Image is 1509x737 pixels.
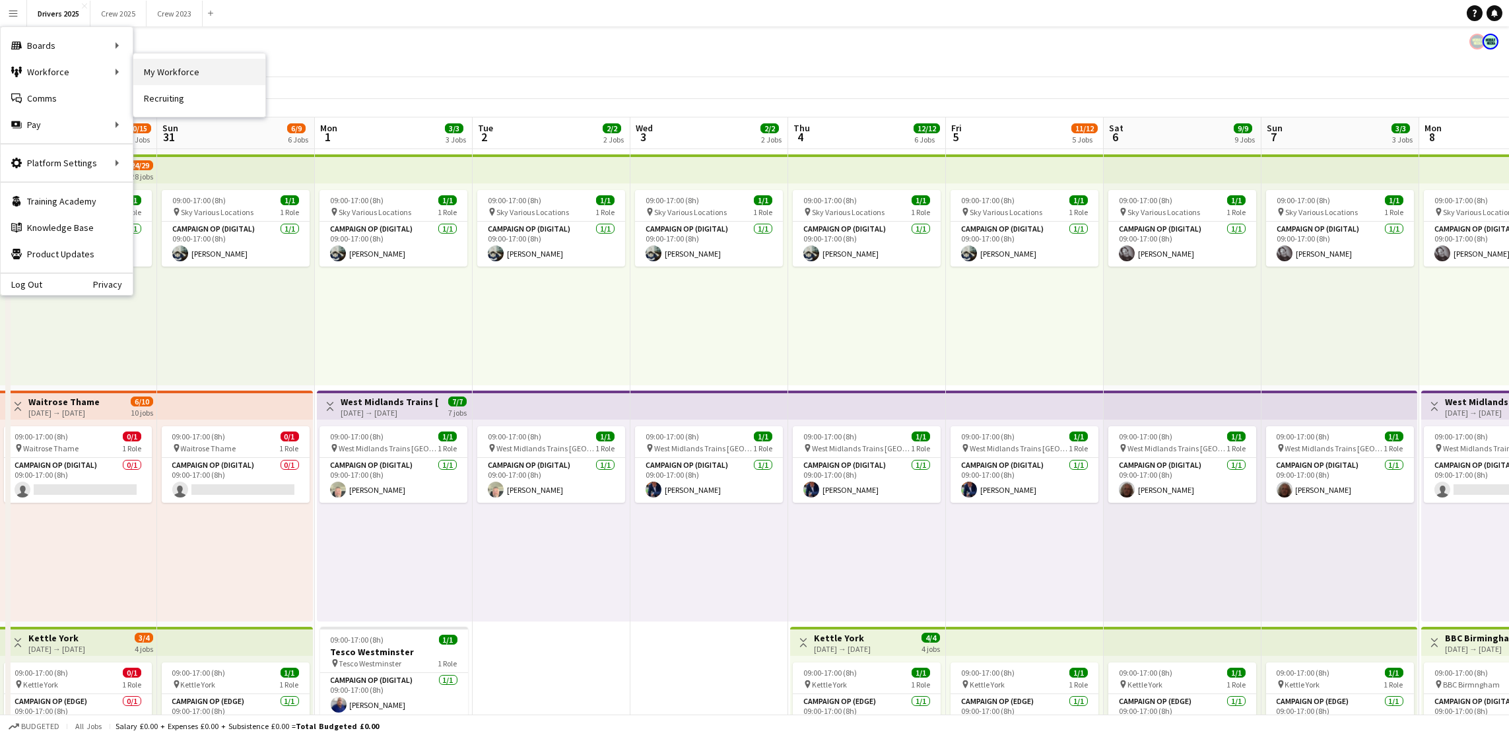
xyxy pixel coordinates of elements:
[280,680,299,689] span: 1 Role
[1069,195,1088,205] span: 1/1
[162,426,310,503] app-job-card: 09:00-17:00 (8h)0/1 Waitrose Thame1 RoleCampaign Op (Digital)0/109:00-17:00 (8h)
[951,458,1098,503] app-card-role: Campaign Op (Digital)1/109:00-17:00 (8h)[PERSON_NAME]
[281,195,299,205] span: 1/1
[28,632,85,644] h3: Kettle York
[339,207,411,217] span: Sky Various Locations
[1423,129,1442,144] span: 8
[331,635,384,645] span: 09:00-17:00 (8h)
[1108,426,1256,503] app-job-card: 09:00-17:00 (8h)1/1 West Midlands Trains [GEOGRAPHIC_DATA]1 RoleCampaign Op (Digital)1/109:00-17:...
[477,222,625,267] app-card-role: Campaign Op (Digital)1/109:00-17:00 (8h)[PERSON_NAME]
[603,135,624,144] div: 2 Jobs
[181,680,216,689] span: Kettle York
[90,1,147,26] button: Crew 2025
[1,214,133,241] a: Knowledge Base
[320,627,468,718] app-job-card: 09:00-17:00 (8h)1/1Tesco Westminster Tesco Westminster1 RoleCampaign Op (Digital)1/109:00-17:00 (...
[445,123,463,133] span: 3/3
[596,195,615,205] span: 1/1
[1108,190,1256,267] app-job-card: 09:00-17:00 (8h)1/1 Sky Various Locations1 RoleCampaign Op (Digital)1/109:00-17:00 (8h)[PERSON_NAME]
[814,632,871,644] h3: Kettle York
[636,122,653,134] span: Wed
[4,426,152,503] app-job-card: 09:00-17:00 (8h)0/1 Waitrose Thame1 RoleCampaign Op (Digital)0/109:00-17:00 (8h)
[1,112,133,138] div: Pay
[970,443,1069,453] span: West Midlands Trains [GEOGRAPHIC_DATA]
[803,195,857,205] span: 09:00-17:00 (8h)
[1069,432,1088,441] span: 1/1
[330,432,384,441] span: 09:00-17:00 (8h)
[330,195,384,205] span: 09:00-17:00 (8h)
[122,443,141,453] span: 1 Role
[753,443,772,453] span: 1 Role
[4,458,152,503] app-card-role: Campaign Op (Digital)0/109:00-17:00 (8h)
[635,458,783,503] app-card-role: Campaign Op (Digital)1/109:00-17:00 (8h)[PERSON_NAME]
[133,85,265,112] a: Recruiting
[793,122,810,134] span: Thu
[162,190,310,267] app-job-card: 09:00-17:00 (8h)1/1 Sky Various Locations1 RoleCampaign Op (Digital)1/109:00-17:00 (8h)[PERSON_NAME]
[1285,443,1384,453] span: West Midlands Trains [GEOGRAPHIC_DATA]
[1069,443,1088,453] span: 1 Role
[7,719,61,734] button: Budgeted
[1,32,133,59] div: Boards
[760,123,779,133] span: 2/2
[1385,432,1403,441] span: 1/1
[635,190,783,267] app-job-card: 09:00-17:00 (8h)1/1 Sky Various Locations1 RoleCampaign Op (Digital)1/109:00-17:00 (8h)[PERSON_NAME]
[281,668,299,678] span: 1/1
[951,426,1098,503] div: 09:00-17:00 (8h)1/1 West Midlands Trains [GEOGRAPHIC_DATA]1 RoleCampaign Op (Digital)1/109:00-17:...
[1234,135,1255,144] div: 9 Jobs
[438,443,457,453] span: 1 Role
[116,721,379,731] div: Salary £0.00 + Expenses £0.00 + Subsistence £0.00 =
[1226,207,1246,217] span: 1 Role
[1266,222,1414,267] app-card-role: Campaign Op (Digital)1/109:00-17:00 (8h)[PERSON_NAME]
[1108,222,1256,267] app-card-role: Campaign Op (Digital)1/109:00-17:00 (8h)[PERSON_NAME]
[1069,668,1088,678] span: 1/1
[1,279,42,290] a: Log Out
[911,207,930,217] span: 1 Role
[319,190,467,267] app-job-card: 09:00-17:00 (8h)1/1 Sky Various Locations1 RoleCampaign Op (Digital)1/109:00-17:00 (8h)[PERSON_NAME]
[1384,443,1403,453] span: 1 Role
[951,190,1098,267] app-job-card: 09:00-17:00 (8h)1/1 Sky Various Locations1 RoleCampaign Op (Digital)1/109:00-17:00 (8h)[PERSON_NAME]
[287,123,306,133] span: 6/9
[319,426,467,503] app-job-card: 09:00-17:00 (8h)1/1 West Midlands Trains [GEOGRAPHIC_DATA]1 RoleCampaign Op (Digital)1/109:00-17:...
[162,222,310,267] app-card-role: Campaign Op (Digital)1/109:00-17:00 (8h)[PERSON_NAME]
[478,122,493,134] span: Tue
[93,279,133,290] a: Privacy
[761,135,782,144] div: 2 Jobs
[477,190,625,267] div: 09:00-17:00 (8h)1/1 Sky Various Locations1 RoleCampaign Op (Digital)1/109:00-17:00 (8h)[PERSON_NAME]
[280,443,299,453] span: 1 Role
[477,458,625,503] app-card-role: Campaign Op (Digital)1/109:00-17:00 (8h)[PERSON_NAME]
[123,432,141,441] span: 0/1
[131,406,153,418] div: 10 jobs
[320,673,468,718] app-card-role: Campaign Op (Digital)1/109:00-17:00 (8h)[PERSON_NAME]
[438,432,457,441] span: 1/1
[1127,680,1162,689] span: Kettle York
[1434,668,1488,678] span: 09:00-17:00 (8h)
[646,432,699,441] span: 09:00-17:00 (8h)
[122,680,141,689] span: 1 Role
[162,122,178,134] span: Sun
[339,443,438,453] span: West Midlands Trains [GEOGRAPHIC_DATA]
[448,406,467,418] div: 7 jobs
[496,443,595,453] span: West Midlands Trains [GEOGRAPHIC_DATA]
[319,458,467,503] app-card-role: Campaign Op (Digital)1/109:00-17:00 (8h)[PERSON_NAME]
[438,207,457,217] span: 1 Role
[1443,680,1500,689] span: BBC Birmngham
[1071,123,1098,133] span: 11/12
[341,396,439,408] h3: West Midlands Trains [GEOGRAPHIC_DATA]
[28,408,100,418] div: [DATE] → [DATE]
[1,241,133,267] a: Product Updates
[488,432,541,441] span: 09:00-17:00 (8h)
[1226,443,1246,453] span: 1 Role
[803,432,857,441] span: 09:00-17:00 (8h)
[318,129,337,144] span: 1
[635,222,783,267] app-card-role: Campaign Op (Digital)1/109:00-17:00 (8h)[PERSON_NAME]
[1,188,133,214] a: Training Academy
[125,135,151,144] div: 12 Jobs
[1119,432,1172,441] span: 09:00-17:00 (8h)
[439,635,457,645] span: 1/1
[172,432,226,441] span: 09:00-17:00 (8h)
[596,432,615,441] span: 1/1
[23,680,58,689] span: Kettle York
